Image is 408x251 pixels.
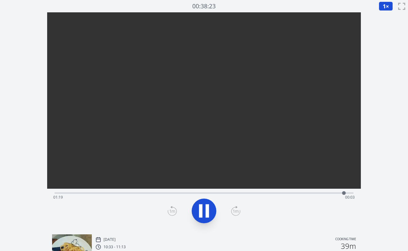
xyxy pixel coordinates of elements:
[104,245,126,249] p: 10:33 - 11:13
[341,242,356,250] h2: 39m
[104,237,116,242] p: [DATE]
[192,2,216,11] a: 00:38:23
[345,195,355,200] span: 00:03
[383,2,386,10] span: 1
[335,237,356,242] p: Cooking time
[379,2,393,11] button: 1×
[53,195,63,200] span: 01:19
